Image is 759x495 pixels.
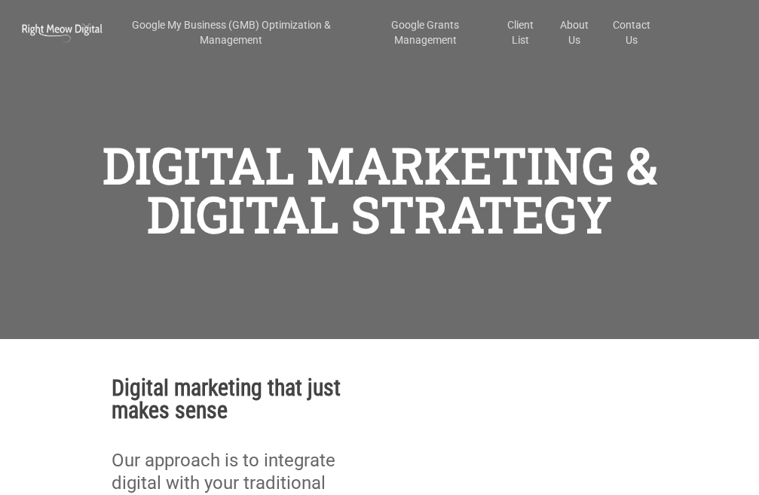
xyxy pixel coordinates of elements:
a: Google My Business (GMB) Optimization & Management [112,17,350,47]
h1: DIGITAL MARKETING & DIGITAL STRATEGY [68,133,691,246]
a: Google Grants Management [366,17,485,47]
a: About Us [555,17,593,47]
h2: Digital marketing that just makes sense [112,377,346,422]
a: Client List [500,17,541,47]
a: Contact Us [608,17,654,47]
